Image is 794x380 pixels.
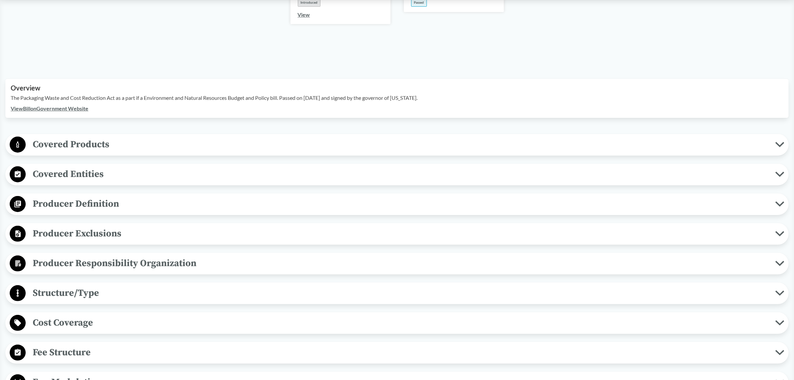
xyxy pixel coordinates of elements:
span: Covered Entities [26,167,775,182]
button: Fee Structure [8,344,786,361]
h2: Overview [11,84,783,92]
button: Covered Entities [8,166,786,183]
span: Producer Definition [26,196,775,211]
span: Fee Structure [26,345,775,360]
span: Cost Coverage [26,315,775,330]
span: Covered Products [26,137,775,152]
button: Producer Exclusions [8,225,786,242]
span: Producer Responsibility Organization [26,256,775,271]
button: Producer Definition [8,196,786,213]
a: View [298,11,310,18]
button: Cost Coverage [8,315,786,332]
button: Covered Products [8,136,786,153]
a: ViewBillonGovernment Website [11,105,88,112]
p: The Packaging Waste and Cost Reduction Act as a part if a Environment and Natural Resources Budge... [11,94,783,102]
button: Structure/Type [8,285,786,302]
span: Structure/Type [26,286,775,301]
button: Producer Responsibility Organization [8,255,786,272]
span: Producer Exclusions [26,226,775,241]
